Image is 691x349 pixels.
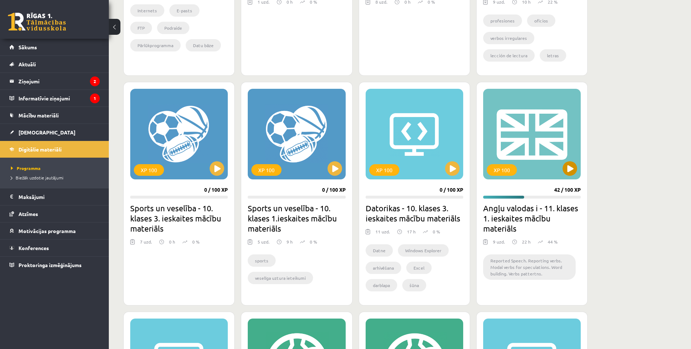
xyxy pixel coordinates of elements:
li: lección de lectura [483,49,535,62]
li: letras [540,49,566,62]
span: Atzīmes [18,211,38,217]
li: profesiones [483,14,522,27]
p: 9 h [287,238,293,245]
div: 9 uzd. [493,238,505,249]
div: XP 100 [369,164,399,176]
a: Biežāk uzdotie jautājumi [11,174,102,181]
span: Motivācijas programma [18,228,76,234]
legend: Informatīvie ziņojumi [18,90,100,107]
h2: Datorikas - 10. klases 3. ieskaites mācību materiāls [366,203,463,223]
li: Datu bāze [186,39,221,51]
li: FTP [130,22,152,34]
i: 1 [90,94,100,103]
h2: Sports un veselība - 10. klases 1.ieskaites mācību materiāls [248,203,345,233]
span: Digitālie materiāli [18,146,62,153]
a: Aktuāli [9,56,100,72]
li: Internets [130,4,164,17]
p: 22 h [522,238,531,245]
li: oficios [527,14,555,27]
span: Programma [11,165,41,171]
span: [DEMOGRAPHIC_DATA] [18,129,75,136]
h2: Sports un veselība - 10. klases 3. ieskaites mācību materiāls [130,203,228,233]
p: 0 h [169,238,175,245]
a: Sākums [9,39,100,55]
li: šūna [402,279,426,291]
li: Windows Explorer [398,244,449,257]
a: Informatīvie ziņojumi1 [9,90,100,107]
li: arhivēšana [366,262,401,274]
p: 17 h [407,228,416,235]
li: Pārlūkprogramma [130,39,181,51]
div: XP 100 [251,164,281,176]
a: Proktoringa izmēģinājums [9,257,100,273]
p: 0 % [192,238,200,245]
span: Biežāk uzdotie jautājumi [11,175,63,180]
span: Mācību materiāli [18,112,59,119]
a: Programma [11,165,102,171]
span: Sākums [18,44,37,50]
i: 2 [90,76,100,86]
li: Reported Speech. Reporting verbs. Modal verbs for speculations. Word building. Verbs pattertns. [483,254,576,280]
a: Ziņojumi2 [9,73,100,90]
a: Mācību materiāli [9,107,100,124]
li: sports [248,254,276,267]
span: Proktoringa izmēģinājums [18,262,82,268]
span: Aktuāli [18,61,36,67]
a: Digitālie materiāli [9,141,100,158]
a: Konferences [9,240,100,256]
li: darblapa [366,279,397,291]
span: Konferences [18,245,49,251]
div: 5 uzd. [258,238,270,249]
p: 44 % [548,238,558,245]
legend: Maksājumi [18,188,100,205]
li: verbos irregulares [483,32,534,44]
a: Motivācijas programma [9,223,100,239]
p: 0 % [310,238,317,245]
div: 7 uzd. [140,238,152,249]
li: Podraide [157,22,189,34]
a: Rīgas 1. Tālmācības vidusskola [8,13,66,31]
div: XP 100 [487,164,517,176]
a: Atzīmes [9,205,100,222]
p: 0 % [433,228,440,235]
li: veselīga uztura ieteikumi [248,272,313,284]
div: XP 100 [134,164,164,176]
div: 11 uzd. [375,228,390,239]
li: Datne [366,244,393,257]
legend: Ziņojumi [18,73,100,90]
h2: Angļu valodas i - 11. klases 1. ieskaites mācību materiāls [483,203,581,233]
li: E-pasts [169,4,200,17]
a: [DEMOGRAPHIC_DATA] [9,124,100,141]
a: Maksājumi [9,188,100,205]
li: Excel [406,262,432,274]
